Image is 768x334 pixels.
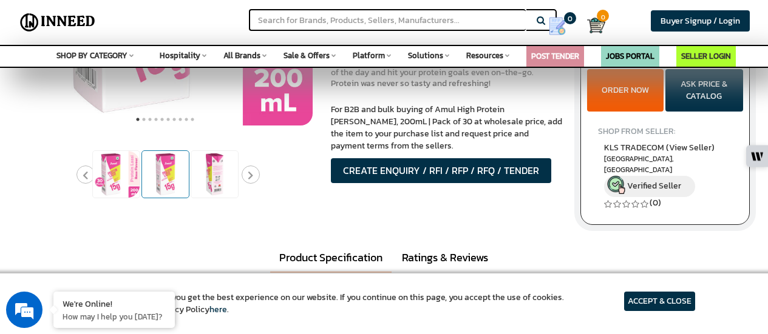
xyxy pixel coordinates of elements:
a: here [209,303,227,316]
button: 9 [183,113,189,125]
p: For B2B and bulk buying of Amul High Protein [PERSON_NAME], 200mL | Pack of 30 at wholesale price... [331,104,563,152]
img: Inneed.Market [16,7,99,38]
span: Verified Seller [627,179,681,192]
button: ASK PRICE & CATALOG [665,69,743,112]
p: It is low fat, lactose free and has no added sugar and all this comes with just 107kcal in 200ml ... [331,45,563,89]
a: Product Specification [270,244,392,273]
button: 1 [135,113,141,125]
button: 3 [147,113,153,125]
img: Amul High Protein Rose Lassi, 200mL [93,151,140,198]
button: 2 [141,113,147,125]
img: Amul High Protein Rose Lassi, 200mL [142,151,189,198]
article: ACCEPT & CLOSE [624,292,695,311]
a: JOBS PORTAL [606,50,654,62]
span: East Delhi [604,154,726,175]
article: We use cookies to ensure you get the best experience on our website. If you continue on this page... [73,292,564,316]
button: 5 [159,113,165,125]
button: 4 [153,113,159,125]
span: Sale & Offers [284,50,330,61]
span: Solutions [408,50,443,61]
button: 8 [177,113,183,125]
div: We're Online! [63,298,166,309]
button: 10 [189,113,195,125]
p: How may I help you today? [63,311,166,322]
span: Buyer Signup / Login [661,15,740,27]
a: Buyer Signup / Login [651,10,750,32]
a: Ratings & Reviews [393,244,497,272]
span: KLS TRADECOM [604,141,715,154]
img: Amul High Protein Rose Lassi, 200mL [191,151,238,198]
img: inneed-verified-seller-icon.png [607,176,625,194]
a: POST TENDER [531,50,579,62]
h4: SHOP FROM SELLER: [598,127,732,136]
button: ORDER NOW [587,69,664,112]
button: 7 [171,113,177,125]
a: SELLER LOGIN [681,50,731,62]
button: 6 [165,113,171,125]
a: KLS TRADECOM (View Seller) [GEOGRAPHIC_DATA], [GEOGRAPHIC_DATA] Verified Seller [604,141,726,196]
span: Resources [466,50,503,61]
img: Show My Quotes [548,17,566,35]
button: Next [242,165,260,184]
span: 0 [597,10,609,22]
span: Platform [353,50,385,61]
span: Hospitality [160,50,200,61]
span: 0 [564,12,576,24]
img: Cart [587,16,605,35]
a: my Quotes 0 [537,12,586,40]
a: (0) [650,196,661,209]
input: Search for Brands, Products, Sellers, Manufacturers... [249,9,526,31]
button: Previous [76,165,95,184]
span: All Brands [223,50,260,61]
a: Cart 0 [587,12,595,39]
button: CREATE ENQUIRY / RFI / RFP / RFQ / TENDER [331,158,551,183]
span: SHOP BY CATEGORY [56,50,127,61]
